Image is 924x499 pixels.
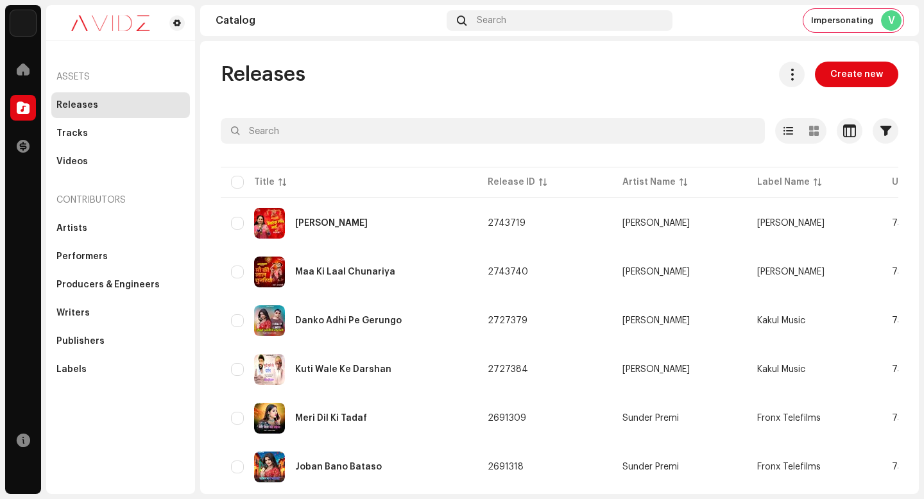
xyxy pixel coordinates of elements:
span: Umashankar Joshi [622,365,737,374]
re-m-nav-item: Tracks [51,121,190,146]
span: Impersonating [811,15,873,26]
div: Writers [56,308,90,318]
span: Releases [221,62,305,87]
div: Producers & Engineers [56,280,160,290]
div: Meri Dil Ki Tadaf [295,414,367,423]
span: 2727384 [488,365,528,374]
div: Title [254,176,275,189]
div: Publishers [56,336,105,346]
div: Label Name [757,176,810,189]
re-m-nav-item: Artists [51,216,190,241]
button: Create new [815,62,898,87]
span: Create new [830,62,883,87]
img: 10d72f0b-d06a-424f-aeaa-9c9f537e57b6 [10,10,36,36]
re-a-nav-header: Assets [51,62,190,92]
span: Kakul Music [757,316,805,325]
img: 4a4a6ead-3833-4d83-b822-b1f9c8c45e47 [254,208,285,239]
re-a-nav-header: Contributors [51,185,190,216]
re-m-nav-item: Publishers [51,328,190,354]
div: Videos [56,156,88,167]
span: 2743719 [488,219,526,228]
span: Hemant Ladla [622,316,737,325]
div: Tracks [56,128,88,139]
div: V [881,10,902,31]
div: Sunder Premi [622,414,679,423]
div: Artist Name [622,176,676,189]
re-m-nav-item: Performers [51,244,190,269]
div: Maa Ki Laal Chunariya [295,267,395,276]
span: Sunder Premi [622,414,737,423]
img: 5d908bf6-b44a-4ede-a41f-0bfa96259079 [254,305,285,336]
span: Sunder Premi [622,462,737,471]
span: 2727379 [488,316,527,325]
div: Artists [56,223,87,233]
input: Search [221,118,765,144]
re-m-nav-item: Labels [51,357,190,382]
span: Vandna Shreeji [757,267,825,276]
span: Vandna Shree [622,267,737,276]
span: 2691318 [488,462,524,471]
div: Performers [56,251,108,262]
span: Vandna Shreeji [757,219,825,228]
re-m-nav-item: Producers & Engineers [51,272,190,298]
re-m-nav-item: Releases [51,92,190,118]
div: Labels [56,364,87,375]
span: Search [477,15,506,26]
div: [PERSON_NAME] [622,365,690,374]
img: 4aa4db98-18bd-4ee9-b64c-5e40bc1ab5c0 [254,354,285,385]
span: Vandna Shree [622,219,737,228]
span: 2743740 [488,267,528,276]
re-m-nav-item: Videos [51,149,190,174]
div: [PERSON_NAME] [622,267,690,276]
div: [PERSON_NAME] [622,316,690,325]
div: Chunariya Laal Laai [295,219,368,228]
div: Danko Adhi Pe Gerungo [295,316,402,325]
img: c231c1be-93b1-4e2c-8232-58775d389469 [254,452,285,482]
div: Kuti Wale Ke Darshan [295,365,391,374]
span: Fronx Telefilms [757,414,821,423]
img: cca46505-fc54-4156-abea-01d568025197 [254,403,285,434]
span: Fronx Telefilms [757,462,821,471]
div: [PERSON_NAME] [622,219,690,228]
div: Sunder Premi [622,462,679,471]
img: 0c631eef-60b6-411a-a233-6856366a70de [56,15,164,31]
img: f33bf05c-79d6-460b-882c-cb99fc21b958 [254,257,285,287]
re-m-nav-item: Writers [51,300,190,326]
div: Release ID [488,176,535,189]
div: Catalog [216,15,441,26]
span: 2691309 [488,414,526,423]
div: Joban Bano Bataso [295,462,382,471]
div: Releases [56,100,98,110]
span: Kakul Music [757,365,805,374]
